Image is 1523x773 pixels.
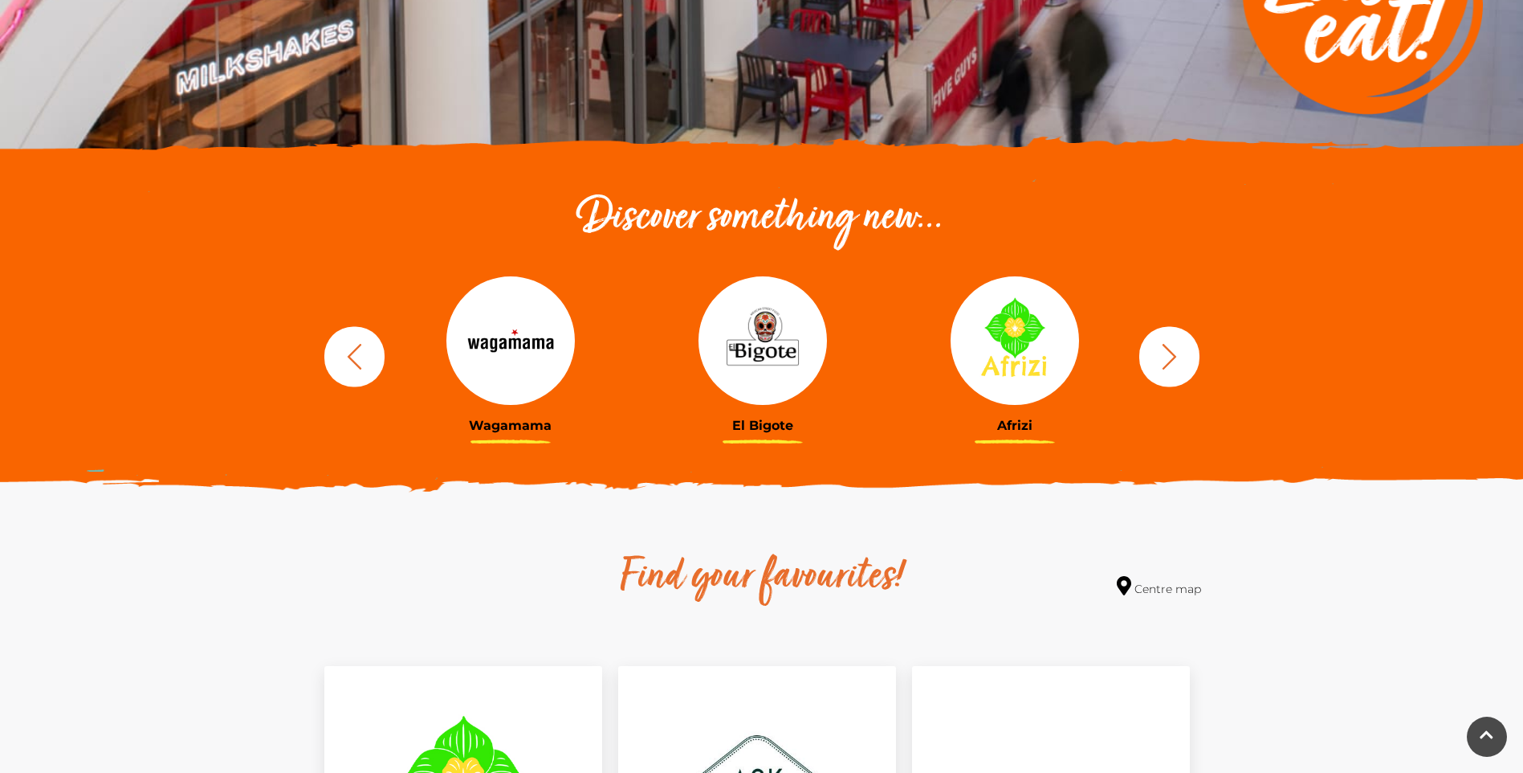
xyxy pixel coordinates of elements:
[649,418,877,433] h3: El Bigote
[469,552,1055,603] h2: Find your favourites!
[1117,576,1201,598] a: Centre map
[397,276,625,433] a: Wagamama
[901,276,1129,433] a: Afrizi
[901,418,1129,433] h3: Afrizi
[649,276,877,433] a: El Bigote
[397,418,625,433] h3: Wagamama
[316,193,1207,244] h2: Discover something new...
